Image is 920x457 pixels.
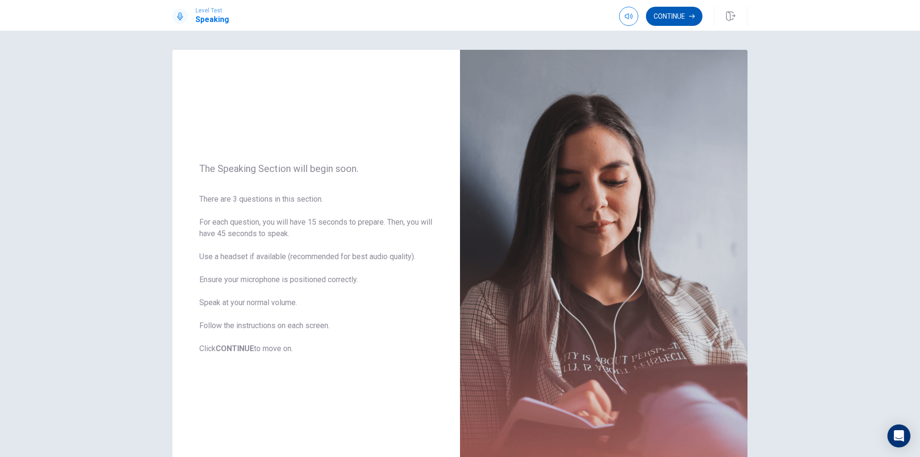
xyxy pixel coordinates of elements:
h1: Speaking [195,14,229,25]
span: There are 3 questions in this section. For each question, you will have 15 seconds to prepare. Th... [199,194,433,354]
span: The Speaking Section will begin soon. [199,163,433,174]
div: Open Intercom Messenger [887,424,910,447]
span: Level Test [195,7,229,14]
b: CONTINUE [216,344,254,353]
button: Continue [646,7,702,26]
